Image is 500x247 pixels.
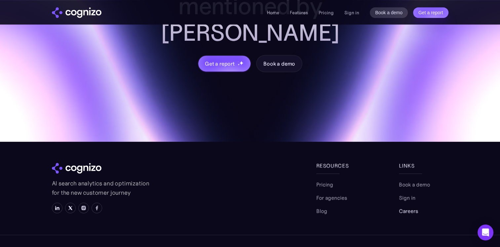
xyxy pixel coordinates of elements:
[316,207,327,215] a: Blog
[238,61,239,62] img: star
[238,64,240,66] img: star
[399,194,415,202] a: Sign in
[316,180,333,188] a: Pricing
[399,180,430,188] a: Book a demo
[399,162,448,170] div: links
[52,179,151,197] p: AI search analytics and optimization for the new customer journey
[256,55,302,72] a: Book a demo
[55,205,60,211] img: LinkedIn icon
[263,60,295,68] div: Book a demo
[52,7,101,18] a: home
[413,7,448,18] a: Get a report
[399,207,418,215] a: Careers
[478,224,493,240] div: Open Intercom Messenger
[344,9,359,17] a: Sign in
[198,55,251,72] a: Get a reportstarstarstar
[316,194,347,202] a: For agencies
[370,7,408,18] a: Book a demo
[319,10,334,16] a: Pricing
[290,10,308,16] a: Features
[68,205,73,211] img: X icon
[316,162,366,170] div: Resources
[267,10,279,16] a: Home
[239,61,244,65] img: star
[205,60,235,68] div: Get a report
[52,7,101,18] img: cognizo logo
[52,163,101,173] img: cognizo logo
